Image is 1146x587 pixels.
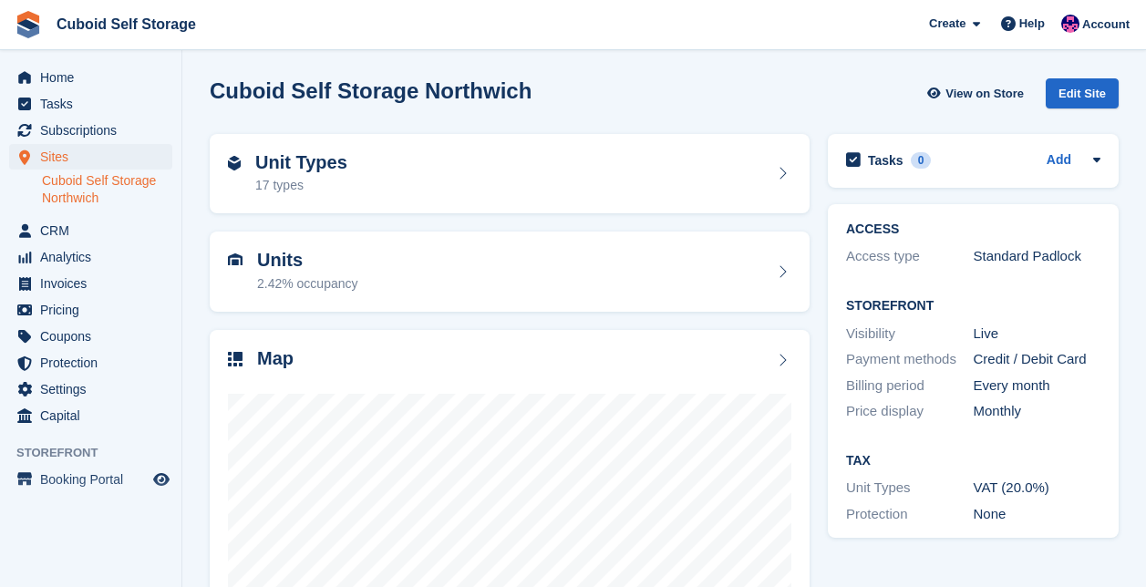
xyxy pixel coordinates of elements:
[846,478,974,499] div: Unit Types
[911,152,932,169] div: 0
[40,271,150,296] span: Invoices
[42,172,172,207] a: Cuboid Self Storage Northwich
[9,271,172,296] a: menu
[9,324,172,349] a: menu
[974,401,1101,422] div: Monthly
[868,152,903,169] h2: Tasks
[210,232,810,312] a: Units 2.42% occupancy
[40,376,150,402] span: Settings
[846,401,974,422] div: Price display
[40,144,150,170] span: Sites
[974,349,1101,370] div: Credit / Debit Card
[257,250,358,271] h2: Units
[846,222,1100,237] h2: ACCESS
[9,218,172,243] a: menu
[846,299,1100,314] h2: Storefront
[40,244,150,270] span: Analytics
[210,78,532,103] h2: Cuboid Self Storage Northwich
[924,78,1031,108] a: View on Store
[974,376,1101,396] div: Every month
[974,504,1101,525] div: None
[255,176,347,195] div: 17 types
[846,349,974,370] div: Payment methods
[846,454,1100,469] h2: Tax
[846,246,974,267] div: Access type
[49,9,203,39] a: Cuboid Self Storage
[40,91,150,117] span: Tasks
[846,324,974,345] div: Visibility
[210,134,810,214] a: Unit Types 17 types
[9,118,172,143] a: menu
[9,403,172,428] a: menu
[9,144,172,170] a: menu
[1046,78,1119,116] a: Edit Site
[40,324,150,349] span: Coupons
[40,65,150,90] span: Home
[228,156,241,170] img: unit-type-icn-2b2737a686de81e16bb02015468b77c625bbabd49415b5ef34ead5e3b44a266d.svg
[974,246,1101,267] div: Standard Padlock
[9,297,172,323] a: menu
[228,253,243,266] img: unit-icn-7be61d7bf1b0ce9d3e12c5938cc71ed9869f7b940bace4675aadf7bd6d80202e.svg
[846,504,974,525] div: Protection
[255,152,347,173] h2: Unit Types
[40,350,150,376] span: Protection
[9,244,172,270] a: menu
[9,467,172,492] a: menu
[1019,15,1045,33] span: Help
[929,15,965,33] span: Create
[257,274,358,293] div: 2.42% occupancy
[9,65,172,90] a: menu
[40,403,150,428] span: Capital
[257,348,294,369] h2: Map
[40,297,150,323] span: Pricing
[9,350,172,376] a: menu
[9,376,172,402] a: menu
[228,352,243,366] img: map-icn-33ee37083ee616e46c38cad1a60f524a97daa1e2b2c8c0bc3eb3415660979fc1.svg
[945,85,1024,103] span: View on Store
[16,444,181,462] span: Storefront
[846,376,974,396] div: Billing period
[974,324,1101,345] div: Live
[40,118,150,143] span: Subscriptions
[40,467,150,492] span: Booking Portal
[974,478,1101,499] div: VAT (20.0%)
[1082,15,1130,34] span: Account
[40,218,150,243] span: CRM
[1061,15,1079,33] img: Gurpreet Dev
[9,91,172,117] a: menu
[1046,78,1119,108] div: Edit Site
[15,11,42,38] img: stora-icon-8386f47178a22dfd0bd8f6a31ec36ba5ce8667c1dd55bd0f319d3a0aa187defe.svg
[1047,150,1071,171] a: Add
[150,469,172,490] a: Preview store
